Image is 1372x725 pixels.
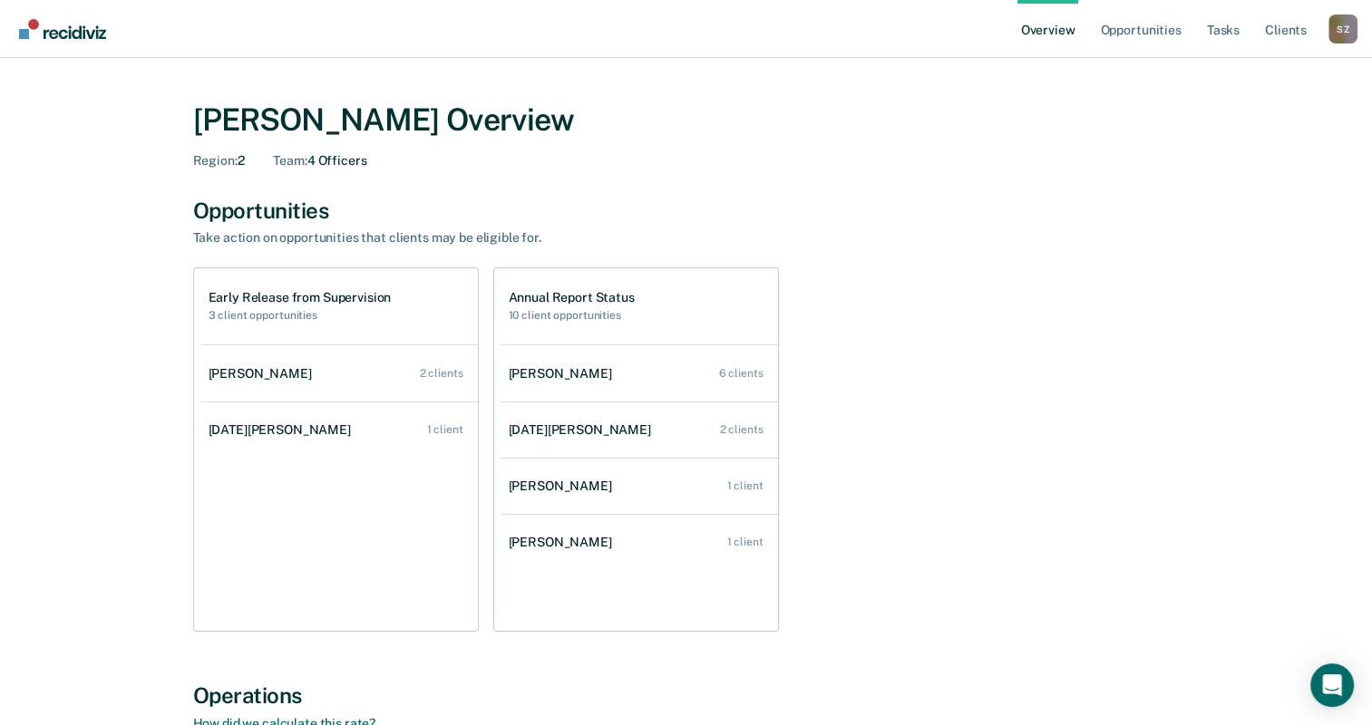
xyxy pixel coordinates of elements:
[726,536,763,548] div: 1 client
[1328,14,1357,43] div: S Z
[273,153,366,169] div: 4 Officers
[501,517,778,568] a: [PERSON_NAME] 1 client
[201,404,478,456] a: [DATE][PERSON_NAME] 1 client
[201,348,478,400] a: [PERSON_NAME] 2 clients
[720,423,764,436] div: 2 clients
[193,682,1180,709] div: Operations
[209,422,358,438] div: [DATE][PERSON_NAME]
[193,153,238,168] span: Region :
[193,153,245,169] div: 2
[509,478,619,494] div: [PERSON_NAME]
[193,230,828,246] div: Take action on opportunities that clients may be eligible for.
[501,348,778,400] a: [PERSON_NAME] 6 clients
[1310,663,1354,707] div: Open Intercom Messenger
[209,290,392,305] h1: Early Release from Supervision
[509,309,635,322] h2: 10 client opportunities
[193,198,1180,224] div: Opportunities
[509,422,658,438] div: [DATE][PERSON_NAME]
[726,479,763,492] div: 1 client
[420,367,463,380] div: 2 clients
[426,423,462,436] div: 1 client
[719,367,764,380] div: 6 clients
[509,366,619,382] div: [PERSON_NAME]
[273,153,307,168] span: Team :
[19,19,106,39] img: Recidiviz
[501,404,778,456] a: [DATE][PERSON_NAME] 2 clients
[209,366,319,382] div: [PERSON_NAME]
[509,535,619,550] div: [PERSON_NAME]
[1328,14,1357,43] button: Profile dropdown button
[209,309,392,322] h2: 3 client opportunities
[501,460,778,512] a: [PERSON_NAME] 1 client
[193,101,1180,139] div: [PERSON_NAME] Overview
[509,290,635,305] h1: Annual Report Status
